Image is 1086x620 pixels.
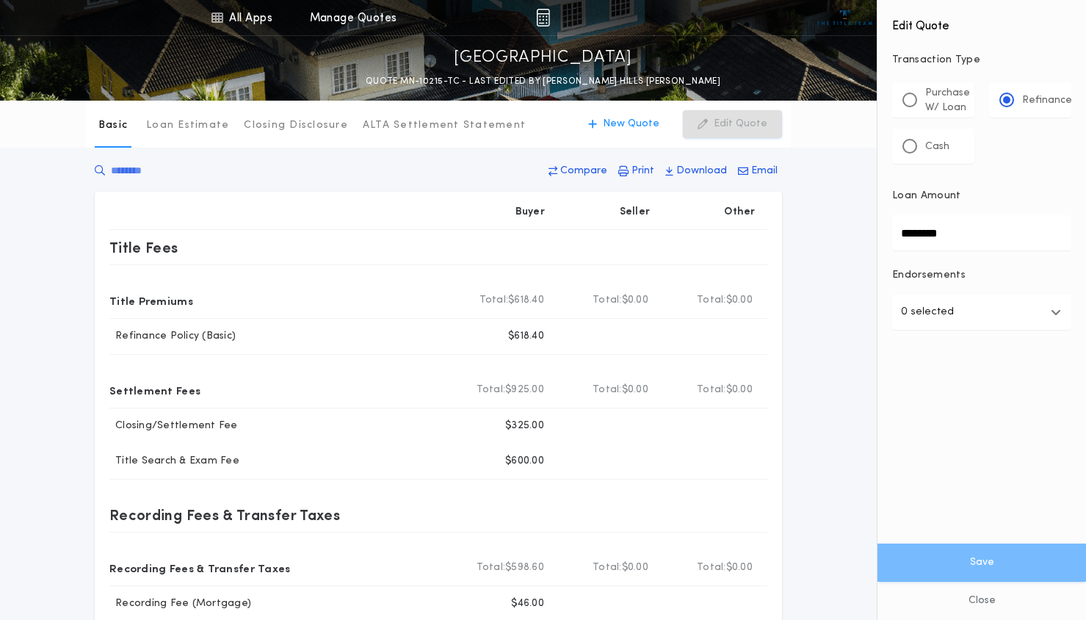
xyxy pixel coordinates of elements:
p: Download [676,164,727,179]
span: $0.00 [622,560,648,575]
p: Email [751,164,778,179]
button: Email [734,158,782,184]
p: Recording Fees & Transfer Taxes [109,556,291,580]
p: Endorsements [892,268,1071,283]
p: Print [631,164,654,179]
p: Purchase W/ Loan [925,86,970,115]
p: Loan Amount [892,189,961,203]
p: 0 selected [901,303,954,321]
input: Loan Amount [892,215,1071,250]
p: [GEOGRAPHIC_DATA] [454,46,632,70]
span: $925.00 [505,383,544,397]
b: Total: [479,293,509,308]
p: QUOTE MN-10215-TC - LAST EDITED BY [PERSON_NAME] HILLS [PERSON_NAME] [366,74,721,89]
p: $325.00 [505,419,544,433]
p: Recording Fee (Mortgage) [109,596,251,611]
button: Download [661,158,731,184]
p: Other [725,205,756,220]
b: Total: [593,560,622,575]
p: Closing/Settlement Fee [109,419,238,433]
b: Total: [593,293,622,308]
b: Total: [593,383,622,397]
p: Cash [925,140,949,154]
p: Recording Fees & Transfer Taxes [109,503,340,527]
img: img [536,9,550,26]
p: Settlement Fees [109,378,200,402]
b: Total: [697,560,726,575]
button: 0 selected [892,295,1071,330]
span: $0.00 [622,293,648,308]
button: New Quote [573,110,674,138]
button: Edit Quote [683,110,782,138]
p: Loan Estimate [146,118,229,133]
span: $0.00 [726,383,753,397]
p: Seller [620,205,651,220]
p: Title Premiums [109,289,193,312]
p: Refinance [1022,93,1072,108]
span: $618.40 [508,293,544,308]
p: ALTA Settlement Statement [363,118,526,133]
p: New Quote [603,117,659,131]
p: Compare [560,164,607,179]
h4: Edit Quote [892,9,1071,35]
button: Save [877,544,1086,582]
span: $0.00 [726,560,753,575]
p: Edit Quote [714,117,767,131]
span: $0.00 [726,293,753,308]
button: Print [614,158,659,184]
b: Total: [477,560,506,575]
p: $618.40 [508,329,544,344]
img: vs-icon [817,10,872,25]
button: Close [877,582,1086,620]
p: $600.00 [505,454,544,469]
b: Total: [477,383,506,397]
button: Compare [544,158,612,184]
b: Total: [697,383,726,397]
span: $0.00 [622,383,648,397]
p: Transaction Type [892,53,1071,68]
p: Buyer [515,205,545,220]
p: Title Search & Exam Fee [109,454,239,469]
p: Basic [98,118,128,133]
b: Total: [697,293,726,308]
span: $598.60 [505,560,544,575]
p: Refinance Policy (Basic) [109,329,236,344]
p: $46.00 [511,596,544,611]
p: Title Fees [109,236,178,259]
p: Closing Disclosure [244,118,348,133]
